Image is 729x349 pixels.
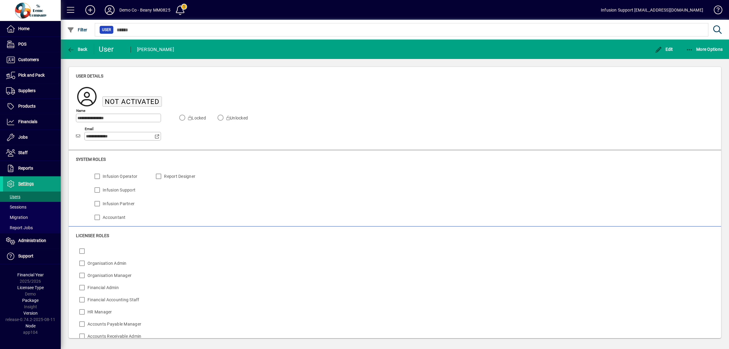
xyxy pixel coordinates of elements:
[76,74,103,78] span: User details
[3,83,61,98] a: Suppliers
[3,52,61,67] a: Customers
[3,37,61,52] a: POS
[601,5,703,15] div: Infusion Support [EMAIL_ADDRESS][DOMAIN_NAME]
[3,192,61,202] a: Users
[61,44,94,55] app-page-header-button: Back
[18,42,26,47] span: POS
[17,285,44,290] span: Licensee Type
[66,44,89,55] button: Back
[102,27,111,33] span: User
[18,150,28,155] span: Staff
[18,181,34,186] span: Settings
[686,47,723,52] span: More Options
[137,45,174,54] div: [PERSON_NAME]
[26,323,36,328] span: Node
[18,119,37,124] span: Financials
[653,44,675,55] button: Edit
[119,5,170,15] div: Demo Co - Beany MM0825
[3,114,61,130] a: Financials
[18,88,36,93] span: Suppliers
[18,135,28,140] span: Jobs
[3,223,61,233] a: Report Jobs
[17,272,44,277] span: Financial Year
[3,130,61,145] a: Jobs
[105,98,159,105] span: Not activated
[18,166,33,171] span: Reports
[76,157,106,162] span: System roles
[18,104,36,109] span: Products
[6,205,26,209] span: Sessions
[3,212,61,223] a: Migration
[3,145,61,161] a: Staff
[99,44,125,54] div: User
[66,24,89,35] button: Filter
[18,254,33,258] span: Support
[18,238,46,243] span: Administration
[684,44,724,55] button: More Options
[655,47,673,52] span: Edit
[85,126,94,131] mat-label: Email
[6,225,33,230] span: Report Jobs
[67,47,87,52] span: Back
[3,161,61,176] a: Reports
[3,99,61,114] a: Products
[18,57,39,62] span: Customers
[709,1,721,21] a: Knowledge Base
[76,233,109,238] span: Licensee roles
[80,5,100,16] button: Add
[3,21,61,36] a: Home
[3,202,61,212] a: Sessions
[22,298,39,303] span: Package
[18,73,45,78] span: Pick and Pack
[18,26,29,31] span: Home
[100,5,119,16] button: Profile
[3,68,61,83] a: Pick and Pack
[6,215,28,220] span: Migration
[23,311,38,316] span: Version
[3,249,61,264] a: Support
[67,27,87,32] span: Filter
[76,108,85,112] mat-label: Name
[3,233,61,248] a: Administration
[6,194,20,199] span: Users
